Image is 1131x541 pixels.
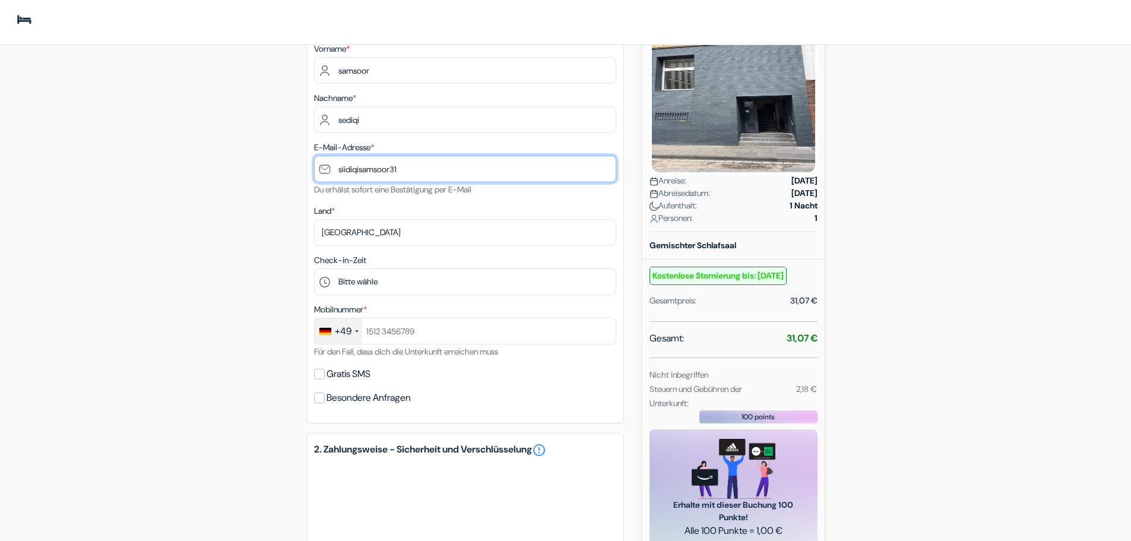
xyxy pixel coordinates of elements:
label: E-Mail-Adresse [314,141,374,154]
small: Steuern und Gebühren der Unterkunft: [650,384,742,409]
strong: [DATE] [791,187,818,200]
small: Für den Fall, dass dich die Unterkunft erreichen muss [314,346,498,357]
strong: 31,07 € [787,332,818,344]
span: Gesamt: [650,331,684,346]
span: Abreisedatum: [650,187,710,200]
small: Nicht inbegriffen [650,369,708,380]
label: Vorname [314,43,350,55]
img: calendar.svg [650,189,658,198]
strong: 1 [815,212,818,224]
input: 1512 3456789 [314,318,616,344]
label: Mobilnummer [314,303,367,316]
span: Personen: [650,212,693,224]
div: 31,07 € [790,295,818,307]
img: calendar.svg [650,177,658,186]
input: Vornamen eingeben [314,57,616,84]
span: Anreise: [650,175,686,187]
img: moon.svg [650,202,658,211]
b: Gemischter Schlafsaal [650,240,736,251]
small: 2,18 € [796,384,817,394]
strong: [DATE] [791,175,818,187]
span: Aufenthalt: [650,200,697,212]
h5: 2. Zahlungsweise - Sicherheit und Verschlüsselung [314,443,616,457]
div: Gesamtpreis: [650,295,696,307]
input: E-Mail-Adresse eingeben [314,156,616,182]
img: Jugendherbergen.com [14,10,156,35]
div: +49 [335,324,351,338]
label: Gratis SMS [327,366,370,382]
strong: 1 Nacht [790,200,818,212]
small: Du erhälst sofort eine Bestätigung per E-Mail [314,184,471,195]
span: 100 points [742,412,775,422]
label: Besondere Anfragen [327,390,411,406]
img: gift_card_hero_new.png [692,439,775,499]
label: Nachname [314,92,356,105]
small: Kostenlose Stornierung bis: [DATE] [650,267,787,285]
a: error_outline [532,443,546,457]
div: Germany (Deutschland): +49 [315,318,362,344]
img: user_icon.svg [650,214,658,223]
label: Land [314,205,335,217]
span: Erhalte mit dieser Buchung 100 Punkte! [664,499,803,524]
label: Check-in-Zeit [314,254,366,267]
input: Nachnamen eingeben [314,106,616,133]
